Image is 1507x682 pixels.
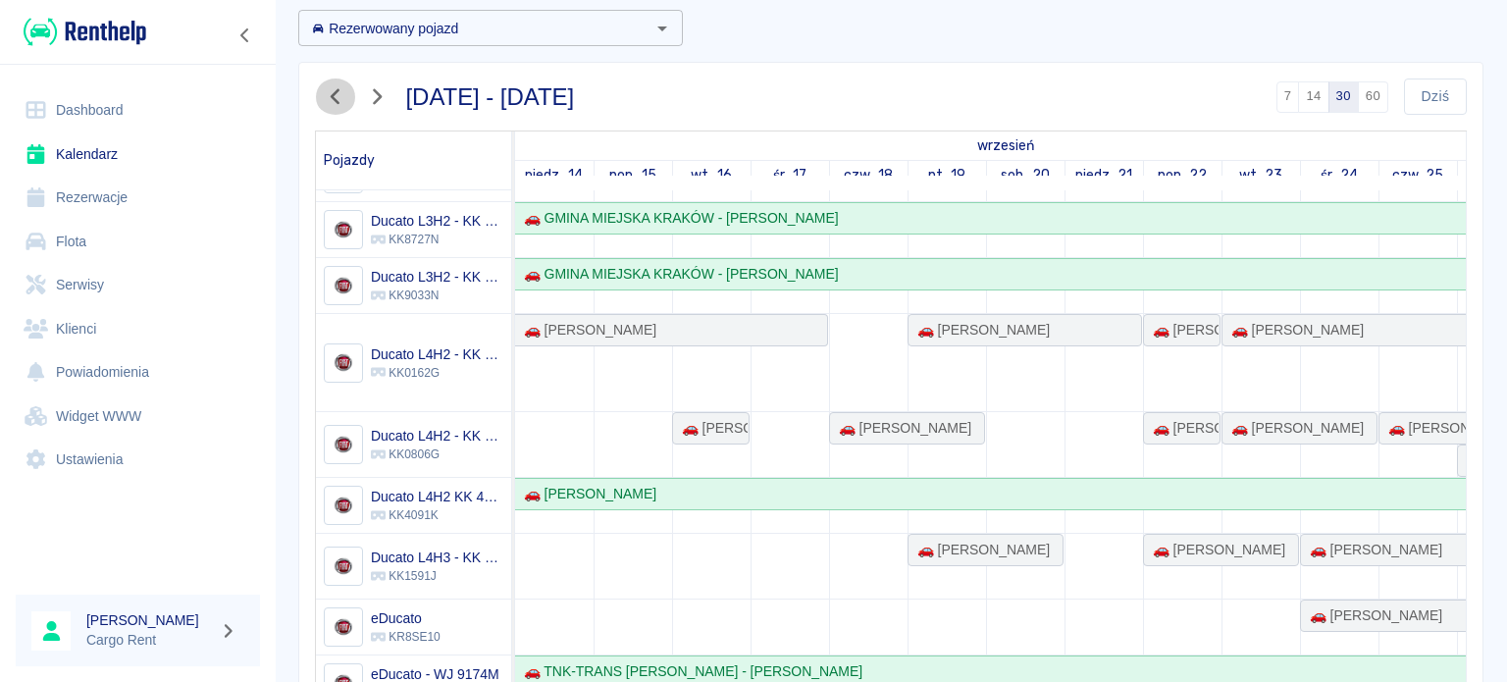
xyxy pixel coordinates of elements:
[371,506,503,524] p: KK4091K
[327,429,359,461] img: Image
[996,161,1055,189] a: 20 września 2025
[406,83,575,111] h3: [DATE] - [DATE]
[831,418,971,439] div: 🚗 [PERSON_NAME]
[16,16,146,48] a: Renthelp logo
[1070,161,1138,189] a: 21 września 2025
[327,346,359,379] img: Image
[923,161,971,189] a: 19 września 2025
[24,16,146,48] img: Renthelp logo
[909,540,1050,560] div: 🚗 [PERSON_NAME]
[686,161,737,189] a: 16 września 2025
[1302,605,1442,626] div: 🚗 [PERSON_NAME]
[516,264,839,285] div: 🚗 GMINA MIEJSKA KRAKÓW - [PERSON_NAME]
[1223,320,1364,341] div: 🚗 [PERSON_NAME]
[371,628,441,646] p: KR8SE10
[1328,81,1359,113] button: 30 dni
[327,270,359,302] img: Image
[674,418,748,439] div: 🚗 [PERSON_NAME]
[371,364,503,382] p: KK0162G
[231,23,260,48] button: Zwiń nawigację
[16,350,260,394] a: Powiadomienia
[1145,320,1219,341] div: 🚗 [PERSON_NAME]
[16,176,260,220] a: Rezerwacje
[1316,161,1363,189] a: 24 września 2025
[371,446,503,463] p: KK0806G
[768,161,811,189] a: 17 września 2025
[371,548,503,567] h6: Ducato L4H3 - KK 1591J
[86,610,212,630] h6: [PERSON_NAME]
[1145,418,1219,439] div: 🚗 [PERSON_NAME]
[1387,161,1449,189] a: 25 września 2025
[371,231,503,248] p: KK8727N
[304,16,645,40] input: Wyszukaj i wybierz pojazdy...
[371,287,503,304] p: KK9033N
[1223,418,1364,439] div: 🚗 [PERSON_NAME]
[16,132,260,177] a: Kalendarz
[16,220,260,264] a: Flota
[327,551,359,583] img: Image
[327,611,359,644] img: Image
[1153,161,1213,189] a: 22 września 2025
[16,307,260,351] a: Klienci
[16,394,260,439] a: Widget WWW
[1358,81,1388,113] button: 60 dni
[371,426,503,446] h6: Ducato L4H2 - KK 0806G
[371,211,503,231] h6: Ducato L3H2 - KK 8727N
[1302,540,1442,560] div: 🚗 [PERSON_NAME]
[86,630,212,651] p: Cargo Rent
[371,487,503,506] h6: Ducato L4H2 KK 4091K
[1234,161,1288,189] a: 23 września 2025
[909,320,1050,341] div: 🚗 [PERSON_NAME]
[516,320,656,341] div: 🚗 [PERSON_NAME]
[1276,81,1300,113] button: 7 dni
[324,152,375,169] span: Pojazdy
[839,161,898,189] a: 18 września 2025
[327,490,359,522] img: Image
[1404,79,1467,115] button: Dziś
[16,263,260,307] a: Serwisy
[327,214,359,246] img: Image
[516,484,656,504] div: 🚗 [PERSON_NAME]
[520,161,588,189] a: 14 września 2025
[516,661,862,682] div: 🚗 TNK-TRANS [PERSON_NAME] - [PERSON_NAME]
[371,608,441,628] h6: eDucato
[1298,81,1328,113] button: 14 dni
[371,267,503,287] h6: Ducato L3H2 - KK 9033N
[972,131,1039,160] a: 14 września 2025
[649,15,676,42] button: Otwórz
[516,208,839,229] div: 🚗 GMINA MIEJSKA KRAKÓW - [PERSON_NAME]
[371,567,503,585] p: KK1591J
[16,88,260,132] a: Dashboard
[371,344,503,364] h6: Ducato L4H2 - KK 0162G
[604,161,661,189] a: 15 września 2025
[1145,540,1285,560] div: 🚗 [PERSON_NAME]
[16,438,260,482] a: Ustawienia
